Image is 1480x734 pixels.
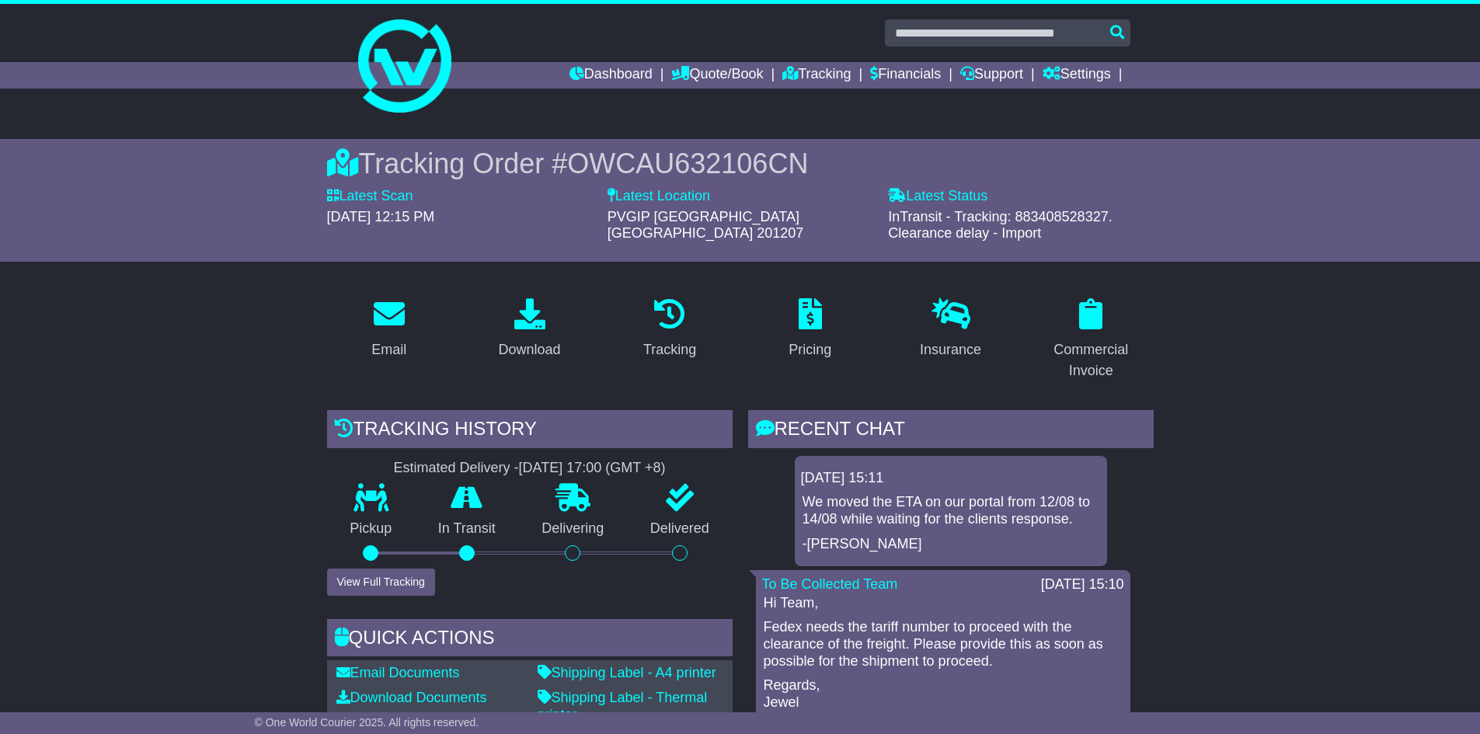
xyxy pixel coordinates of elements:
[870,62,941,89] a: Financials
[782,62,851,89] a: Tracking
[801,470,1101,487] div: [DATE] 15:11
[327,619,733,661] div: Quick Actions
[671,62,763,89] a: Quote/Book
[519,460,666,477] div: [DATE] 17:00 (GMT +8)
[327,410,733,452] div: Tracking history
[778,293,841,366] a: Pricing
[327,520,416,537] p: Pickup
[764,677,1123,711] p: Regards, Jewel
[803,536,1099,553] p: -[PERSON_NAME]
[371,339,406,360] div: Email
[920,339,981,360] div: Insurance
[643,339,696,360] div: Tracking
[361,293,416,366] a: Email
[327,569,435,596] button: View Full Tracking
[764,619,1123,670] p: Fedex needs the tariff number to proceed with the clearance of the freight. Please provide this a...
[569,62,653,89] a: Dashboard
[336,690,487,705] a: Download Documents
[888,188,987,205] label: Latest Status
[1043,62,1111,89] a: Settings
[1039,339,1144,381] div: Commercial Invoice
[488,293,570,366] a: Download
[789,339,831,360] div: Pricing
[327,147,1154,180] div: Tracking Order #
[327,460,733,477] div: Estimated Delivery -
[519,520,628,537] p: Delivering
[888,209,1113,242] span: InTransit - Tracking: 883408528327. Clearance delay - Import
[498,339,560,360] div: Download
[748,410,1154,452] div: RECENT CHAT
[567,148,808,179] span: OWCAU632106CN
[327,188,413,205] label: Latest Scan
[1029,293,1154,387] a: Commercial Invoice
[762,576,898,592] a: To Be Collected Team
[627,520,733,537] p: Delivered
[538,665,716,680] a: Shipping Label - A4 printer
[327,209,435,224] span: [DATE] 12:15 PM
[255,716,479,729] span: © One World Courier 2025. All rights reserved.
[910,293,991,366] a: Insurance
[608,188,710,205] label: Latest Location
[803,494,1099,527] p: We moved the ETA on our portal from 12/08 to 14/08 while waiting for the clients response.
[336,665,460,680] a: Email Documents
[1041,576,1124,593] div: [DATE] 15:10
[764,595,1123,612] p: Hi Team,
[538,690,708,722] a: Shipping Label - Thermal printer
[415,520,519,537] p: In Transit
[608,209,803,242] span: PVGIP [GEOGRAPHIC_DATA] [GEOGRAPHIC_DATA] 201207
[633,293,706,366] a: Tracking
[960,62,1023,89] a: Support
